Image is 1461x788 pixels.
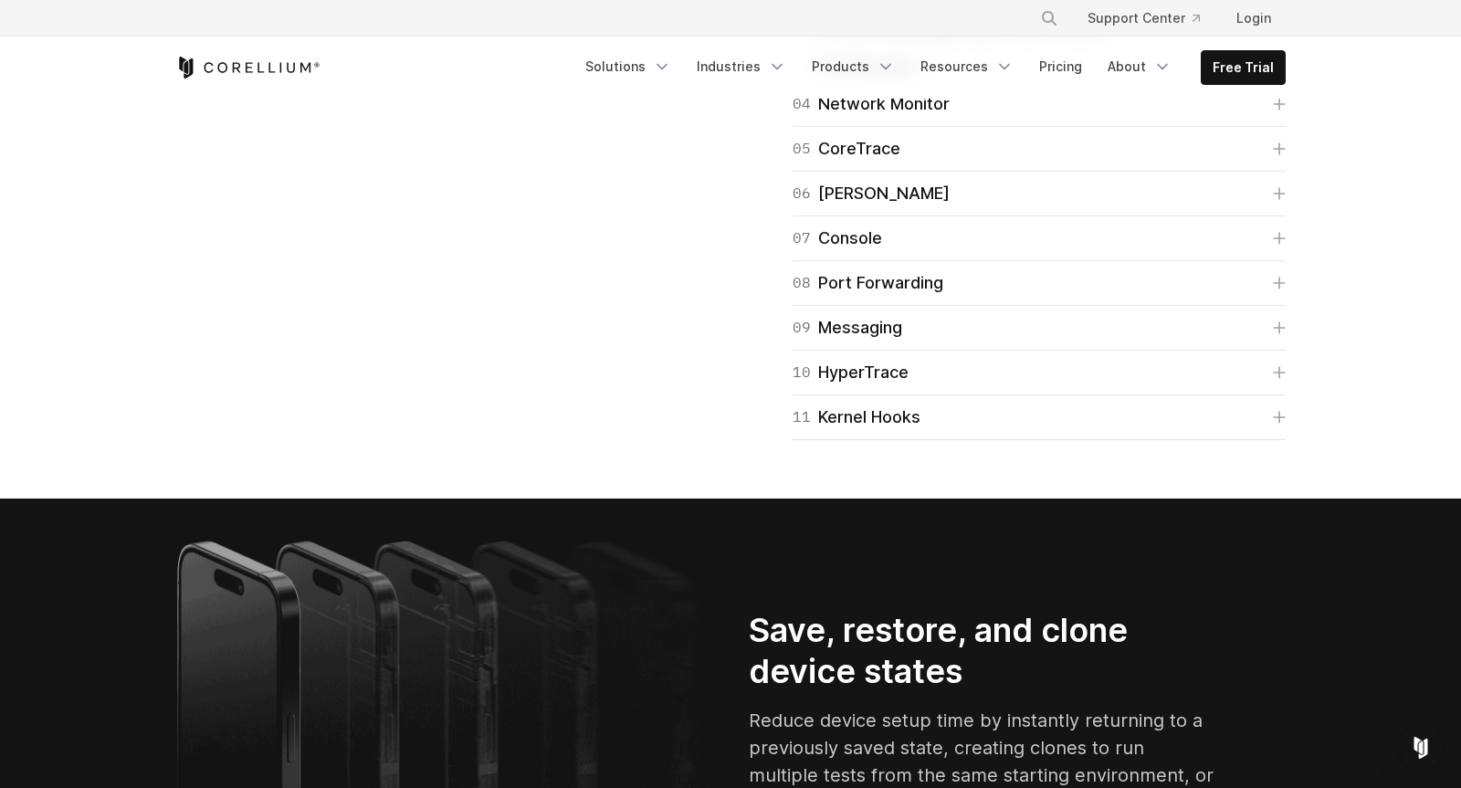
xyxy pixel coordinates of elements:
[1097,50,1182,83] a: About
[793,91,1286,117] a: 04Network Monitor
[793,91,950,117] div: Network Monitor
[1073,2,1214,35] a: Support Center
[793,91,811,117] span: 04
[1018,2,1286,35] div: Navigation Menu
[1033,2,1066,35] button: Search
[793,226,811,251] span: 07
[793,315,811,341] span: 09
[793,270,811,296] span: 08
[793,136,1286,162] a: 05CoreTrace
[1222,2,1286,35] a: Login
[1399,726,1443,770] div: Open Intercom Messenger
[801,50,906,83] a: Products
[909,50,1025,83] a: Resources
[749,610,1216,692] h2: Save, restore, and clone device states
[793,315,902,341] div: Messaging
[574,50,682,83] a: Solutions
[793,360,811,385] span: 10
[574,50,1286,85] div: Navigation Menu
[793,136,811,162] span: 05
[793,270,1286,296] a: 08Port Forwarding
[793,315,1286,341] a: 09Messaging
[793,136,900,162] div: CoreTrace
[793,405,920,430] div: Kernel Hooks
[793,226,882,251] div: Console
[1028,50,1093,83] a: Pricing
[793,181,1286,206] a: 06[PERSON_NAME]
[1202,51,1285,84] a: Free Trial
[793,360,909,385] div: HyperTrace
[793,405,811,430] span: 11
[793,270,943,296] div: Port Forwarding
[793,405,1286,430] a: 11Kernel Hooks
[793,360,1286,385] a: 10HyperTrace
[175,57,321,79] a: Corellium Home
[793,181,950,206] div: [PERSON_NAME]
[793,181,811,206] span: 06
[686,50,797,83] a: Industries
[793,226,1286,251] a: 07Console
